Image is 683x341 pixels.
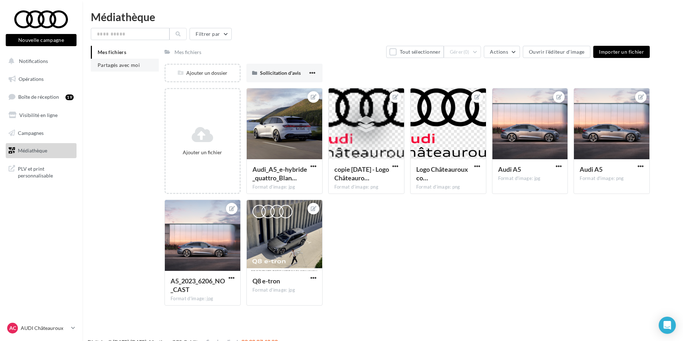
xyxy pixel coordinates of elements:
span: Actions [490,49,508,55]
div: Format d'image: png [580,175,644,182]
span: Q8 e-tron [252,277,280,285]
div: Format d'image: jpg [498,175,562,182]
span: PLV et print personnalisable [18,164,74,179]
button: Gérer(0) [444,46,481,58]
span: copie 15-05-2025 - Logo Châteauroux couleur [334,165,389,182]
a: Campagnes [4,126,78,141]
button: Tout sélectionner [386,46,443,58]
div: Ajouter un dossier [166,69,240,77]
a: Visibilité en ligne [4,108,78,123]
div: Format d'image: jpg [252,184,316,190]
span: Opérations [19,76,44,82]
span: A5_2023_6206_NO_CAST [171,277,225,293]
span: (0) [463,49,470,55]
span: Audi A5 [580,165,603,173]
div: Ajouter un fichier [168,149,237,156]
p: AUDI Châteauroux [21,325,68,332]
span: Mes fichiers [98,49,126,55]
div: Médiathèque [91,11,674,22]
span: AC [9,325,16,332]
span: Importer un fichier [599,49,644,55]
span: Audi A5 [498,165,521,173]
a: Opérations [4,72,78,87]
button: Importer un fichier [593,46,650,58]
span: Médiathèque [18,147,47,154]
div: Mes fichiers [175,49,201,56]
button: Actions [484,46,520,58]
span: Campagnes [18,130,44,136]
button: Nouvelle campagne [6,34,77,46]
button: Notifications [4,54,75,69]
span: Partagés avec moi [98,62,140,68]
a: Médiathèque [4,143,78,158]
span: Visibilité en ligne [19,112,58,118]
span: Boîte de réception [18,94,59,100]
button: Filtrer par [190,28,232,40]
div: Format d'image: png [334,184,398,190]
div: Open Intercom Messenger [659,317,676,334]
a: Boîte de réception19 [4,89,78,104]
div: 19 [65,94,74,100]
span: Notifications [19,58,48,64]
div: Format d'image: png [416,184,480,190]
span: Sollicitation d'avis [260,70,301,76]
div: Format d'image: jpg [252,287,316,293]
span: Audi_A5_e-hybride_quattro_Blanc_Glacier (2) [252,165,307,182]
button: Ouvrir l'éditeur d'image [523,46,590,58]
a: PLV et print personnalisable [4,161,78,182]
span: Logo Châteauroux couleur [416,165,468,182]
a: AC AUDI Châteauroux [6,321,77,335]
div: Format d'image: jpg [171,296,235,302]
